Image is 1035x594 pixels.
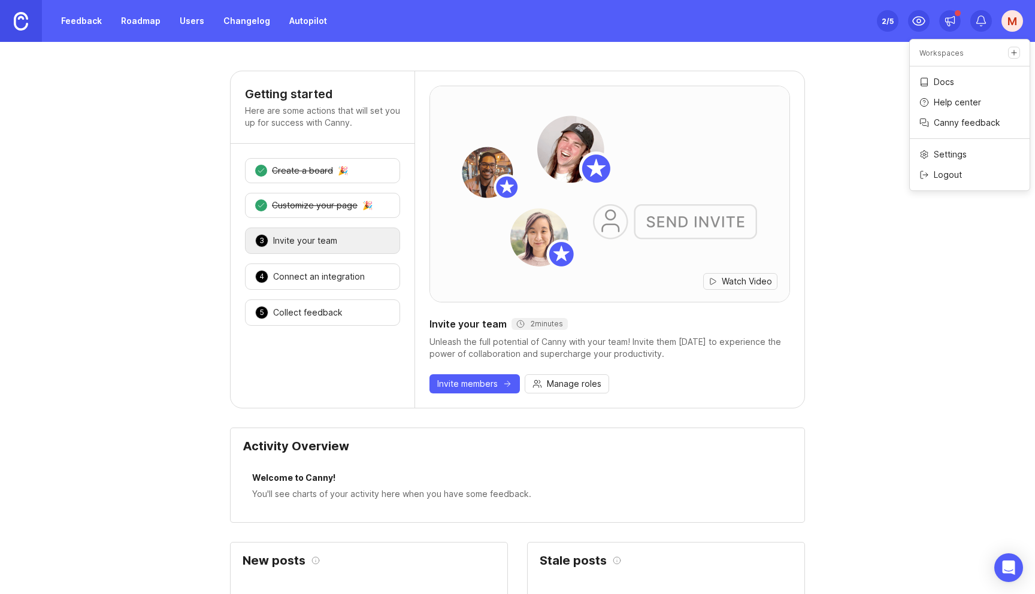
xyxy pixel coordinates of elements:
[1008,47,1020,59] a: Create a new workspace
[437,378,498,390] span: Invite members
[282,10,334,32] a: Autopilot
[273,307,343,319] div: Collect feedback
[272,165,333,177] div: Create a board
[910,113,1030,132] a: Canny feedback
[114,10,168,32] a: Roadmap
[934,117,1000,129] p: Canny feedback
[243,554,305,566] h2: New posts
[910,145,1030,164] a: Settings
[14,12,28,31] img: Canny Home
[877,10,898,32] button: 2/5
[252,471,783,487] div: Welcome to Canny!
[429,336,790,360] div: Unleash the full potential of Canny with your team! Invite them [DATE] to experience the power of...
[272,199,358,211] div: Customize your page
[429,374,520,393] button: Invite members
[362,201,373,210] div: 🎉
[245,105,400,129] p: Here are some actions that will set you up for success with Canny.
[722,275,772,287] span: Watch Video
[245,86,400,102] h4: Getting started
[910,72,1030,92] a: Docs
[54,10,109,32] a: Feedback
[934,76,954,88] p: Docs
[910,93,1030,112] a: Help center
[255,234,268,247] div: 3
[547,378,601,390] span: Manage roles
[255,270,268,283] div: 4
[429,317,790,331] div: Invite your team
[934,96,981,108] p: Help center
[934,148,967,160] p: Settings
[243,440,792,462] div: Activity Overview
[516,319,563,329] div: 2 minutes
[252,487,783,501] div: You'll see charts of your activity here when you have some feedback.
[255,306,268,319] div: 5
[525,374,609,393] button: Manage roles
[172,10,211,32] a: Users
[994,553,1023,582] div: Open Intercom Messenger
[540,554,607,566] h2: Stale posts
[273,271,365,283] div: Connect an integration
[273,235,337,247] div: Invite your team
[882,13,894,29] div: 2 /5
[216,10,277,32] a: Changelog
[430,86,789,302] img: adding-teammates-hero-6aa462f7bf7d390bd558fc401672fc40.png
[338,166,348,175] div: 🎉
[934,169,962,181] p: Logout
[703,273,777,290] button: Watch Video
[919,48,964,58] p: Workspaces
[1001,10,1023,32] button: M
